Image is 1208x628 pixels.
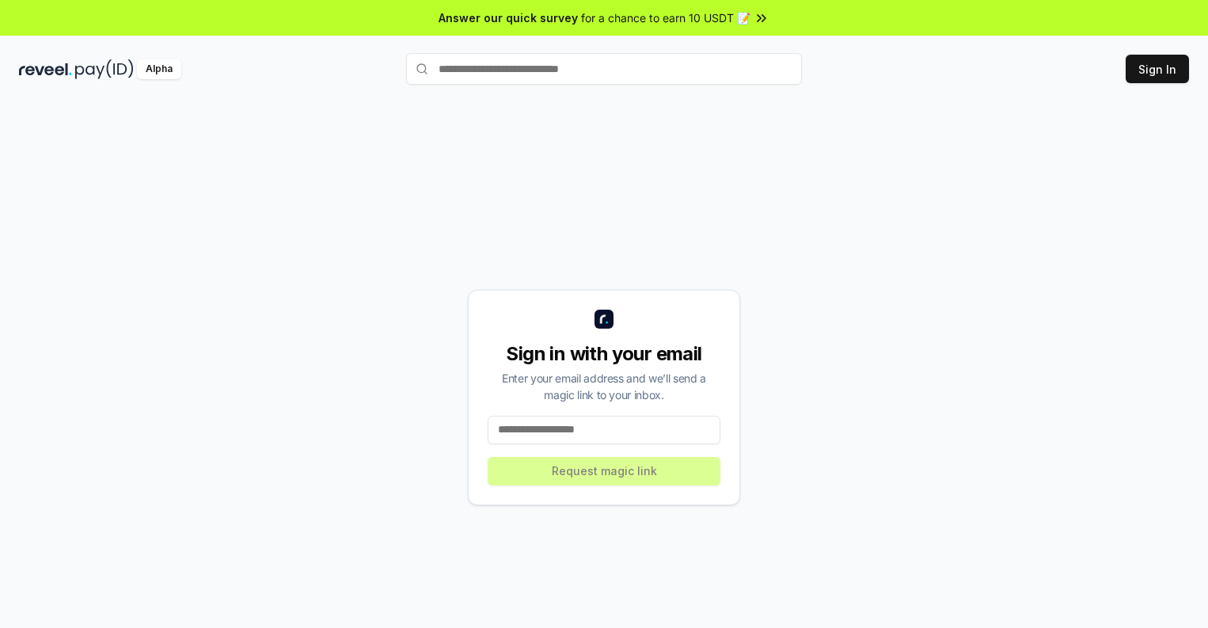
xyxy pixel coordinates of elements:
[75,59,134,79] img: pay_id
[488,370,720,403] div: Enter your email address and we’ll send a magic link to your inbox.
[19,59,72,79] img: reveel_dark
[1126,55,1189,83] button: Sign In
[439,10,578,26] span: Answer our quick survey
[595,310,613,329] img: logo_small
[137,59,181,79] div: Alpha
[488,341,720,367] div: Sign in with your email
[581,10,750,26] span: for a chance to earn 10 USDT 📝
